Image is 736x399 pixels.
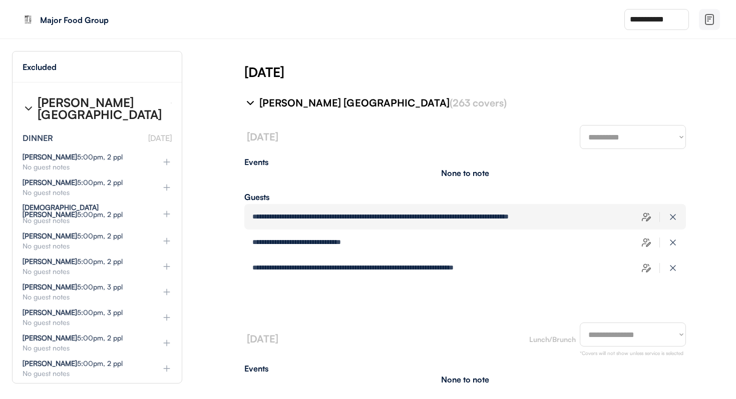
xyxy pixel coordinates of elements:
strong: [PERSON_NAME] [23,359,77,367]
font: [DATE] [247,332,278,345]
div: 5:00pm, 2 ppl [23,204,144,218]
img: plus%20%281%29.svg [162,157,172,167]
strong: [PERSON_NAME] [23,333,77,342]
div: No guest notes [23,293,146,300]
div: 5:00pm, 3 ppl [23,283,123,290]
div: [PERSON_NAME] [GEOGRAPHIC_DATA] [38,96,163,120]
img: plus%20%281%29.svg [162,312,172,322]
img: users-edit.svg [641,212,651,222]
div: No guest notes [23,189,146,196]
div: No guest notes [23,163,146,170]
img: plus%20%281%29.svg [162,261,172,271]
img: chevron-right%20%281%29.svg [244,97,256,109]
font: Lunch/Brunch [529,335,576,343]
font: [DATE] [247,130,278,143]
font: (263 covers) [450,96,507,109]
div: 5:00pm, 3 ppl [23,309,123,316]
img: file-02.svg [703,13,715,25]
div: 5:00pm, 2 ppl [23,360,123,367]
div: 5:00pm, 2 ppl [23,153,123,160]
div: Events [244,158,676,166]
strong: [PERSON_NAME] [23,178,77,186]
img: users-edit.svg [641,263,651,273]
div: Major Food Group [40,16,166,24]
div: No guest notes [23,268,146,275]
div: No guest notes [23,370,146,377]
img: Black%20White%20Modern%20Square%20Frame%20Photography%20Logo%20%2810%29.png [20,11,36,27]
strong: [PERSON_NAME] [23,231,77,240]
div: [PERSON_NAME] [GEOGRAPHIC_DATA] [259,96,674,110]
div: No guest notes [23,217,146,224]
div: Guests [244,193,686,201]
img: x-close%20%283%29.svg [668,212,678,222]
strong: [PERSON_NAME] [23,282,77,291]
img: x-close%20%283%29.svg [668,237,678,247]
div: 5:00pm, 2 ppl [23,179,123,186]
div: No guest notes [23,319,146,326]
img: x-close%20%283%29.svg [668,263,678,273]
div: No guest notes [23,242,146,249]
img: plus%20%281%29.svg [162,287,172,297]
strong: [PERSON_NAME] [23,257,77,265]
div: [DATE] [244,63,736,81]
img: plus%20%281%29.svg [162,338,172,348]
div: DINNER [23,134,53,142]
div: None to note [441,375,489,383]
strong: [DEMOGRAPHIC_DATA][PERSON_NAME] [23,203,99,218]
strong: [PERSON_NAME] [23,308,77,316]
font: [DATE] [148,133,172,143]
img: plus%20%281%29.svg [162,182,172,192]
div: 5:00pm, 2 ppl [23,258,123,265]
img: plus%20%281%29.svg [162,209,172,219]
font: *Covers will not show unless service is selected [580,350,683,356]
img: users-edit.svg [641,237,651,247]
div: 5:00pm, 2 ppl [23,232,123,239]
img: plus%20%281%29.svg [162,363,172,373]
div: Events [244,364,686,372]
strong: [PERSON_NAME] [23,152,77,161]
img: chevron-right%20%281%29.svg [23,102,35,114]
div: None to note [441,169,489,177]
div: Excluded [23,63,57,71]
div: No guest notes [23,344,146,351]
img: plus%20%281%29.svg [162,236,172,246]
div: 5:00pm, 2 ppl [23,334,123,341]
